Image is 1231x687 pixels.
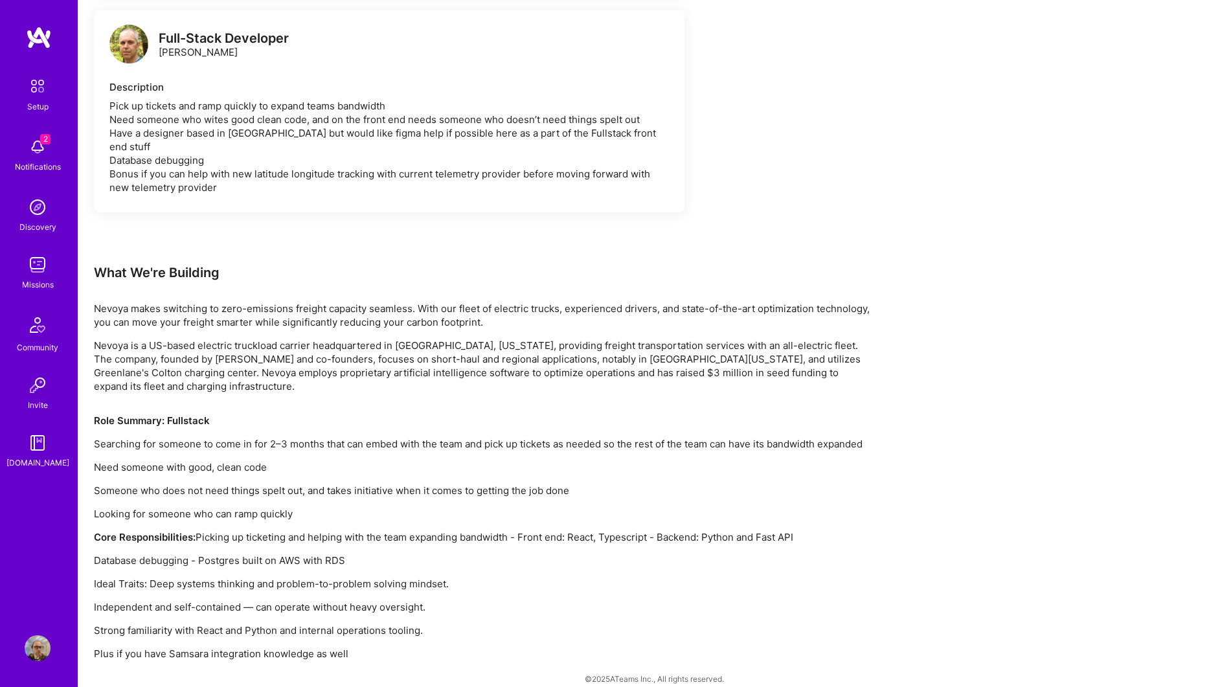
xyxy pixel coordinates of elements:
[26,26,52,49] img: logo
[22,310,53,341] img: Community
[159,32,289,45] div: Full-Stack Developer
[109,25,148,63] img: logo
[21,635,54,661] a: User Avatar
[40,134,51,144] span: 2
[25,252,51,278] img: teamwork
[94,507,871,521] p: Looking for someone who can ramp quickly
[94,600,871,614] p: Independent and self-contained — can operate without heavy oversight.
[94,647,871,660] p: Plus if you have Samsara integration knowledge as well
[25,635,51,661] img: User Avatar
[94,530,871,544] p: Picking up ticketing and helping with the team expanding bandwidth - Front end: React, Typescript...
[109,25,148,67] a: logo
[94,554,871,567] p: Database debugging - Postgres built on AWS with RDS
[94,577,871,591] p: Ideal Traits: Deep systems thinking and problem-to-problem solving mindset.
[94,339,871,393] p: Nevoya is a US-based electric truckload carrier headquartered in [GEOGRAPHIC_DATA], [US_STATE], p...
[94,302,871,329] p: Nevoya makes switching to zero-emissions freight capacity seamless. With our fleet of electric tr...
[17,341,58,354] div: Community
[94,484,871,497] p: Someone who does not need things spelt out, and takes initiative when it comes to getting the job...
[94,531,196,543] strong: Core Responsibilities:
[25,194,51,220] img: discovery
[109,80,669,94] div: Description
[22,278,54,291] div: Missions
[94,624,871,637] p: Strong familiarity with React and Python and internal operations tooling.
[109,99,669,194] div: Pick up tickets and ramp quickly to expand teams bandwidth Need someone who wites good clean code...
[15,160,61,174] div: Notifications
[25,430,51,456] img: guide book
[28,398,48,412] div: Invite
[94,414,210,427] strong: Role Summary: Fullstack
[159,32,289,59] div: [PERSON_NAME]
[24,73,51,100] img: setup
[27,100,49,113] div: Setup
[19,220,56,234] div: Discovery
[25,134,51,160] img: bell
[25,372,51,398] img: Invite
[94,460,871,474] p: Need someone with good, clean code
[94,437,871,451] p: Searching for someone to come in for 2–3 months that can embed with the team and pick up tickets ...
[94,264,871,281] div: What We're Building
[6,456,69,469] div: [DOMAIN_NAME]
